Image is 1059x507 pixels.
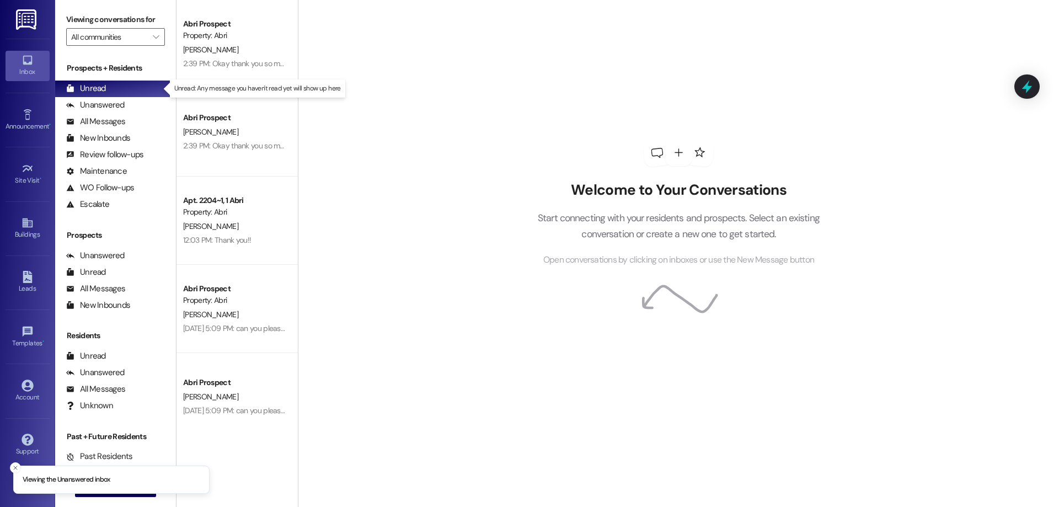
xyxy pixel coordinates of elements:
[66,250,125,261] div: Unanswered
[183,295,285,306] div: Property: Abri
[183,195,285,206] div: Apt. 2204~1, 1 Abri
[183,405,377,415] div: [DATE] 5:09 PM: can you please cancel the one i just signed?
[543,253,814,267] span: Open conversations by clicking on inboxes or use the New Message button
[6,268,50,297] a: Leads
[66,182,134,194] div: WO Follow-ups
[521,182,836,199] h2: Welcome to Your Conversations
[6,430,50,460] a: Support
[55,431,176,442] div: Past + Future Residents
[183,221,238,231] span: [PERSON_NAME]
[183,45,238,55] span: [PERSON_NAME]
[183,112,285,124] div: Abri Prospect
[183,141,294,151] div: 2:39 PM: Okay thank you so much!
[42,338,44,345] span: •
[183,127,238,137] span: [PERSON_NAME]
[183,377,285,388] div: Abri Prospect
[66,11,165,28] label: Viewing conversations for
[66,350,106,362] div: Unread
[66,367,125,378] div: Unanswered
[183,18,285,30] div: Abri Prospect
[66,99,125,111] div: Unanswered
[16,9,39,30] img: ResiDesk Logo
[66,451,133,462] div: Past Residents
[183,206,285,218] div: Property: Abri
[66,83,106,94] div: Unread
[66,283,125,295] div: All Messages
[183,392,238,402] span: [PERSON_NAME]
[66,149,143,161] div: Review follow-ups
[49,121,51,129] span: •
[66,116,125,127] div: All Messages
[55,330,176,341] div: Residents
[55,230,176,241] div: Prospects
[66,300,130,311] div: New Inbounds
[66,266,106,278] div: Unread
[23,475,110,485] p: Viewing the Unanswered inbox
[521,210,836,242] p: Start connecting with your residents and prospects. Select an existing conversation or create a n...
[6,159,50,189] a: Site Visit •
[6,322,50,352] a: Templates •
[183,235,251,245] div: 12:03 PM: Thank you!!
[153,33,159,41] i: 
[6,376,50,406] a: Account
[183,323,377,333] div: [DATE] 5:09 PM: can you please cancel the one i just signed?
[66,199,109,210] div: Escalate
[66,383,125,395] div: All Messages
[183,30,285,41] div: Property: Abri
[66,166,127,177] div: Maintenance
[6,51,50,81] a: Inbox
[174,84,341,93] p: Unread: Any message you haven't read yet will show up here
[66,132,130,144] div: New Inbounds
[183,58,294,68] div: 2:39 PM: Okay thank you so much!
[10,462,21,473] button: Close toast
[71,28,147,46] input: All communities
[66,400,113,412] div: Unknown
[183,309,238,319] span: [PERSON_NAME]
[55,62,176,74] div: Prospects + Residents
[6,214,50,243] a: Buildings
[40,175,41,183] span: •
[183,283,285,295] div: Abri Prospect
